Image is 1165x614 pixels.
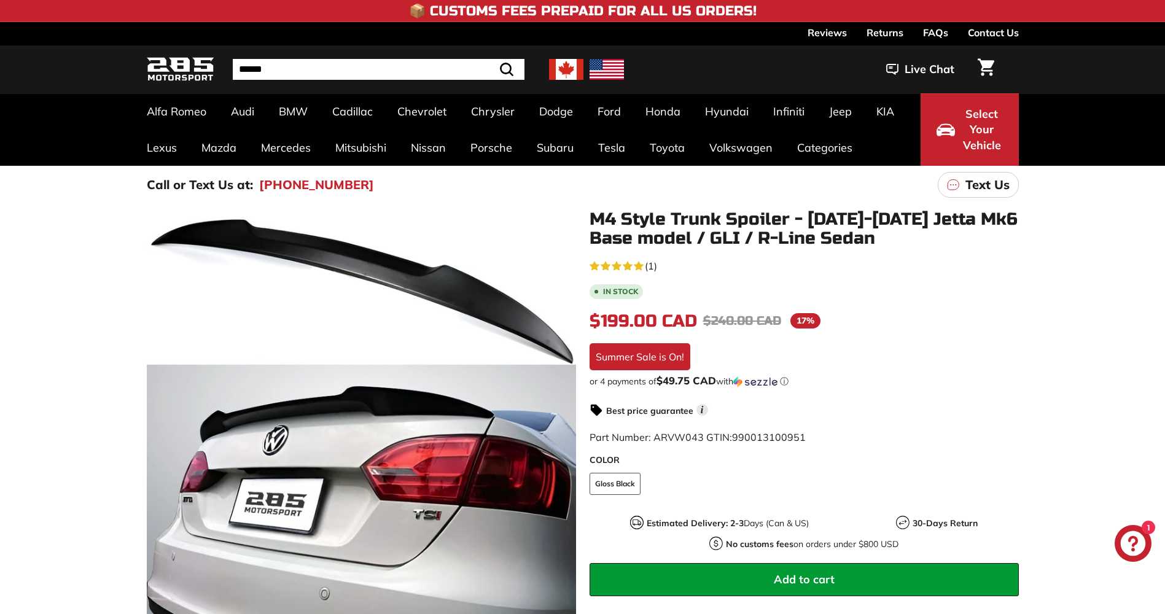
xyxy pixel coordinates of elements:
[808,22,847,43] a: Reviews
[385,93,459,130] a: Chevrolet
[259,176,374,194] a: [PHONE_NUMBER]
[923,22,948,43] a: FAQs
[726,538,793,550] strong: No customs fees
[637,130,697,166] a: Toyota
[693,93,761,130] a: Hyundai
[459,93,527,130] a: Chrysler
[189,130,249,166] a: Mazda
[657,374,716,387] span: $49.75 CAD
[147,176,253,194] p: Call or Text Us at:
[249,130,323,166] a: Mercedes
[647,518,744,529] strong: Estimated Delivery: 2-3
[790,313,820,328] span: 17%
[870,54,970,85] button: Live Chat
[590,454,1019,467] label: COLOR
[961,106,1003,153] span: Select Your Vehicle
[785,130,865,166] a: Categories
[697,130,785,166] a: Volkswagen
[399,130,458,166] a: Nissan
[320,93,385,130] a: Cadillac
[590,210,1019,248] h1: M4 Style Trunk Spoiler - [DATE]-[DATE] Jetta Mk6 Base model / GLI / R-Line Sedan
[458,130,524,166] a: Porsche
[774,572,835,586] span: Add to cart
[134,130,189,166] a: Lexus
[968,22,1019,43] a: Contact Us
[647,517,809,530] p: Days (Can & US)
[733,376,777,387] img: Sezzle
[590,563,1019,596] button: Add to cart
[323,130,399,166] a: Mitsubishi
[732,431,806,443] span: 990013100951
[267,93,320,130] a: BMW
[590,431,806,443] span: Part Number: ARVW043 GTIN:
[1111,525,1155,565] inbox-online-store-chat: Shopify online store chat
[586,130,637,166] a: Tesla
[590,343,690,370] div: Summer Sale is On!
[219,93,267,130] a: Audi
[913,518,978,529] strong: 30-Days Return
[761,93,817,130] a: Infiniti
[703,313,781,328] span: $240.00 CAD
[590,311,697,332] span: $199.00 CAD
[645,258,657,273] span: (1)
[147,55,214,84] img: Logo_285_Motorsport_areodynamics_components
[965,176,1010,194] p: Text Us
[867,22,903,43] a: Returns
[524,130,586,166] a: Subaru
[527,93,585,130] a: Dodge
[726,538,898,551] p: on orders under $800 USD
[864,93,906,130] a: KIA
[921,93,1019,166] button: Select Your Vehicle
[233,59,524,80] input: Search
[696,404,708,416] span: i
[590,375,1019,387] div: or 4 payments of with
[603,288,638,295] b: In stock
[134,93,219,130] a: Alfa Romeo
[970,49,1002,90] a: Cart
[585,93,633,130] a: Ford
[938,172,1019,198] a: Text Us
[905,61,954,77] span: Live Chat
[590,375,1019,387] div: or 4 payments of$49.75 CADwithSezzle Click to learn more about Sezzle
[409,4,757,18] h4: 📦 Customs Fees Prepaid for All US Orders!
[633,93,693,130] a: Honda
[817,93,864,130] a: Jeep
[606,405,693,416] strong: Best price guarantee
[590,257,1019,273] a: 5.0 rating (1 votes)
